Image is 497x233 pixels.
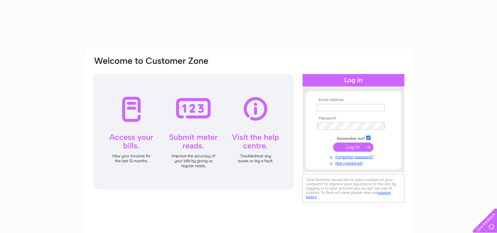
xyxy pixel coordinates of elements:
[317,153,392,160] a: Forgotten password?
[333,142,373,152] input: Submit
[315,135,392,141] td: Remember me?
[306,190,391,199] a: cookies policy
[315,98,392,102] th: Email Address:
[317,160,392,166] a: Not registered?
[315,116,392,121] th: Password:
[303,174,404,203] div: Clear Business would like to place cookies on your computer to improve your experience of the sit...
